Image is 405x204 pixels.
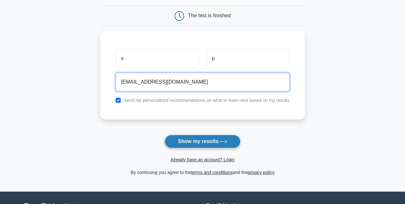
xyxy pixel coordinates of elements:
[170,157,234,162] a: Already have an account? Login
[165,135,240,148] button: Show my results
[96,169,309,176] div: By continuing you agree to the and the
[188,13,231,18] div: The test is finished
[116,49,198,68] input: First name
[247,170,274,175] a: privacy policy
[207,49,289,68] input: Last name
[124,98,289,103] label: Send me personalized recommendations on what to learn next based on my results
[191,170,232,175] a: terms and conditions
[116,73,289,91] input: Email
